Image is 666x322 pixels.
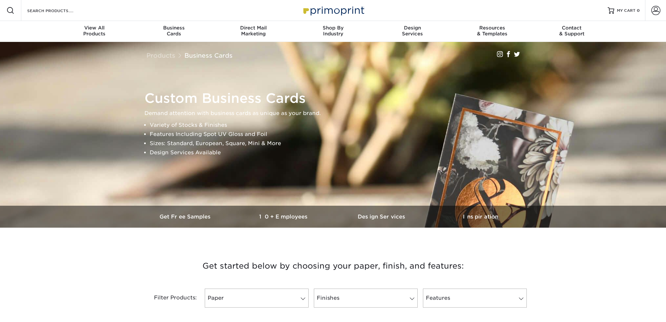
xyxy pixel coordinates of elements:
[293,25,373,31] span: Shop By
[617,8,636,13] span: MY CART
[134,25,214,37] div: Cards
[134,25,214,31] span: Business
[373,25,452,31] span: Design
[27,7,90,14] input: SEARCH PRODUCTS.....
[452,25,532,31] span: Resources
[146,52,175,59] a: Products
[293,21,373,42] a: Shop ByIndustry
[214,25,293,37] div: Marketing
[333,214,431,220] h3: Design Services
[293,25,373,37] div: Industry
[150,139,528,148] li: Sizes: Standard, European, Square, Mini & More
[452,21,532,42] a: Resources& Templates
[137,289,202,308] div: Filter Products:
[144,109,528,118] p: Demand attention with business cards as unique as your brand.
[205,289,309,308] a: Paper
[452,25,532,37] div: & Templates
[144,90,528,106] h1: Custom Business Cards
[55,25,134,31] span: View All
[532,25,612,31] span: Contact
[214,25,293,31] span: Direct Mail
[373,25,452,37] div: Services
[423,289,527,308] a: Features
[373,21,452,42] a: DesignServices
[532,25,612,37] div: & Support
[532,21,612,42] a: Contact& Support
[137,214,235,220] h3: Get Free Samples
[300,3,366,17] img: Primoprint
[55,21,134,42] a: View AllProducts
[637,8,640,13] span: 0
[431,206,530,228] a: Inspiration
[314,289,418,308] a: Finishes
[150,148,528,157] li: Design Services Available
[235,214,333,220] h3: 10+ Employees
[150,130,528,139] li: Features Including Spot UV Gloss and Foil
[184,52,233,59] a: Business Cards
[55,25,134,37] div: Products
[134,21,214,42] a: BusinessCards
[214,21,293,42] a: Direct MailMarketing
[235,206,333,228] a: 10+ Employees
[431,214,530,220] h3: Inspiration
[142,251,525,281] h3: Get started below by choosing your paper, finish, and features:
[137,206,235,228] a: Get Free Samples
[333,206,431,228] a: Design Services
[150,121,528,130] li: Variety of Stocks & Finishes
